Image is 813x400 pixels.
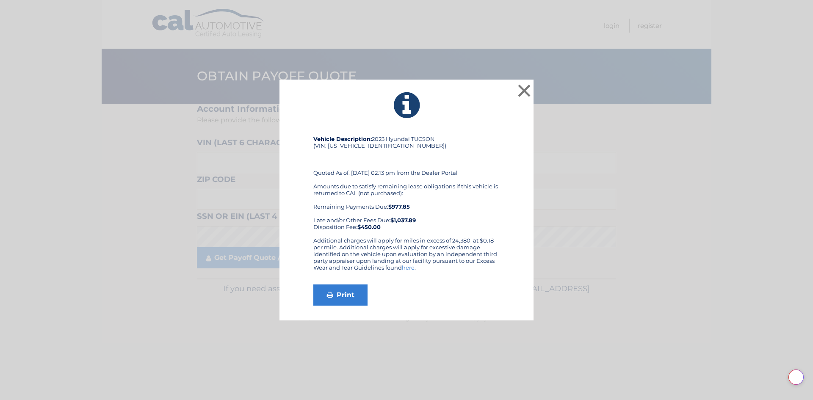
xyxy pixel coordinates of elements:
strong: Vehicle Description: [313,135,372,142]
b: $1,037.89 [390,217,416,223]
a: Print [313,284,368,306]
button: × [516,82,533,99]
div: Additional charges will apply for miles in excess of 24,380, at $0.18 per mile. Additional charge... [313,237,500,278]
div: 2023 Hyundai TUCSON (VIN: [US_VEHICLE_IDENTIFICATION_NUMBER]) Quoted As of: [DATE] 02:13 pm from ... [313,135,500,237]
b: $977.85 [388,203,410,210]
div: Amounts due to satisfy remaining lease obligations if this vehicle is returned to CAL (not purcha... [313,183,500,230]
strong: $450.00 [357,223,381,230]
a: here [402,264,415,271]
